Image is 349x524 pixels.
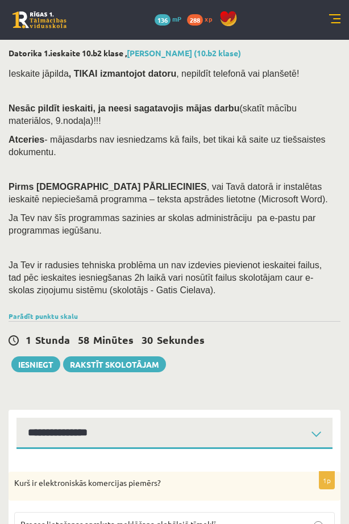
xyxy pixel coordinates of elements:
[63,356,166,372] a: Rakstīt skolotājam
[9,213,315,235] span: Ja Tev nav šīs programmas sazinies ar skolas administrāciju pa e-pastu par programmas iegūšanu.
[11,356,60,372] button: Iesniegt
[155,14,171,26] span: 136
[14,477,278,489] p: Kurš ir elektroniskās komercijas piemērs?
[26,333,31,346] span: 1
[142,333,153,346] span: 30
[13,11,67,28] a: Rīgas 1. Tālmācības vidusskola
[9,135,326,157] span: - mājasdarbs nav iesniedzams kā fails, bet tikai kā saite uz tiešsaistes dokumentu.
[9,260,322,295] span: Ja Tev ir radusies tehniska problēma un nav izdevies pievienot ieskaitei failus, tad pēc ieskaite...
[172,14,181,23] span: mP
[93,333,134,346] span: Minūtes
[78,333,89,346] span: 58
[35,333,70,346] span: Stunda
[127,48,241,58] a: [PERSON_NAME] (10.b2 klase)
[319,471,335,489] p: 1p
[9,103,239,113] span: Nesāc pildīt ieskaiti, ja neesi sagatavojis mājas darbu
[9,182,207,192] span: Pirms [DEMOGRAPHIC_DATA] PĀRLIECINIES
[9,69,299,78] span: Ieskaite jāpilda , nepildīt telefonā vai planšetē!
[205,14,212,23] span: xp
[69,69,176,78] b: , TIKAI izmantojot datoru
[187,14,203,26] span: 288
[9,48,340,58] h2: Datorika 1.ieskaite 10.b2 klase ,
[9,135,44,144] b: Atceries
[9,311,78,321] a: Parādīt punktu skalu
[157,333,205,346] span: Sekundes
[187,14,218,23] a: 288 xp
